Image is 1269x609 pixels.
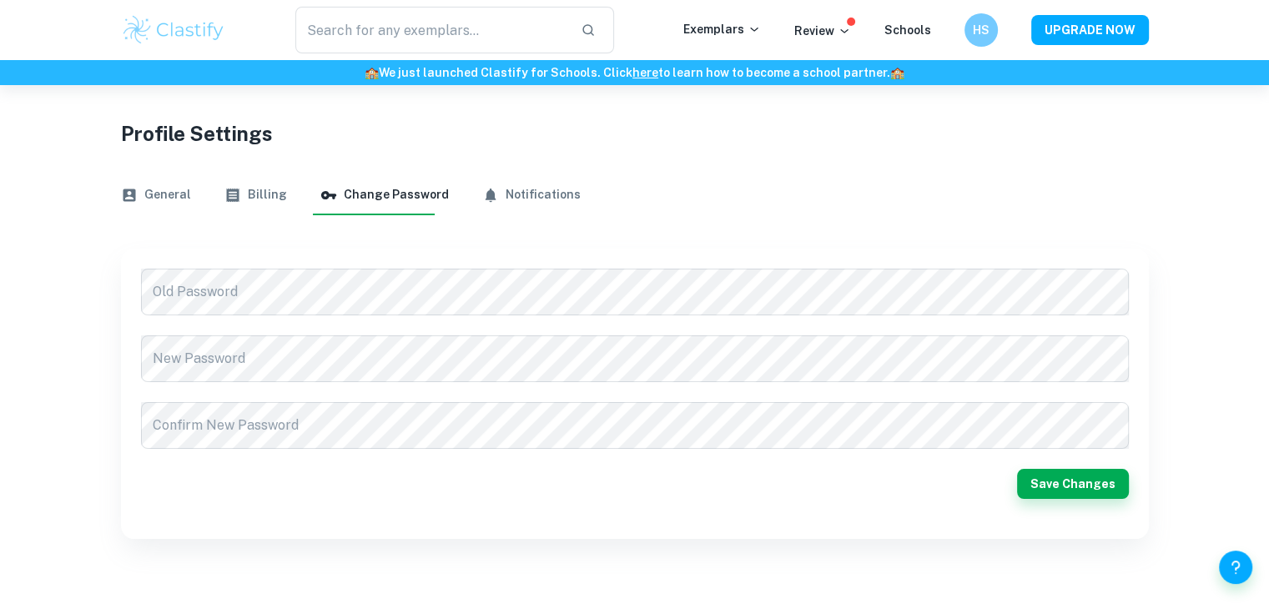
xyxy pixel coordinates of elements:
a: here [632,66,658,79]
button: HS [964,13,998,47]
button: Notifications [482,175,581,215]
input: Search for any exemplars... [295,7,568,53]
h6: HS [971,21,990,39]
span: 🏫 [890,66,904,79]
button: Help and Feedback [1219,551,1252,584]
button: Billing [224,175,287,215]
button: Change Password [320,175,449,215]
p: Review [794,22,851,40]
img: Clastify logo [121,13,227,47]
span: 🏫 [365,66,379,79]
a: Schools [884,23,931,37]
h1: Profile Settings [121,118,1149,148]
p: Exemplars [683,20,761,38]
button: UPGRADE NOW [1031,15,1149,45]
h6: We just launched Clastify for Schools. Click to learn how to become a school partner. [3,63,1266,82]
button: Save Changes [1017,469,1129,499]
button: General [121,175,191,215]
